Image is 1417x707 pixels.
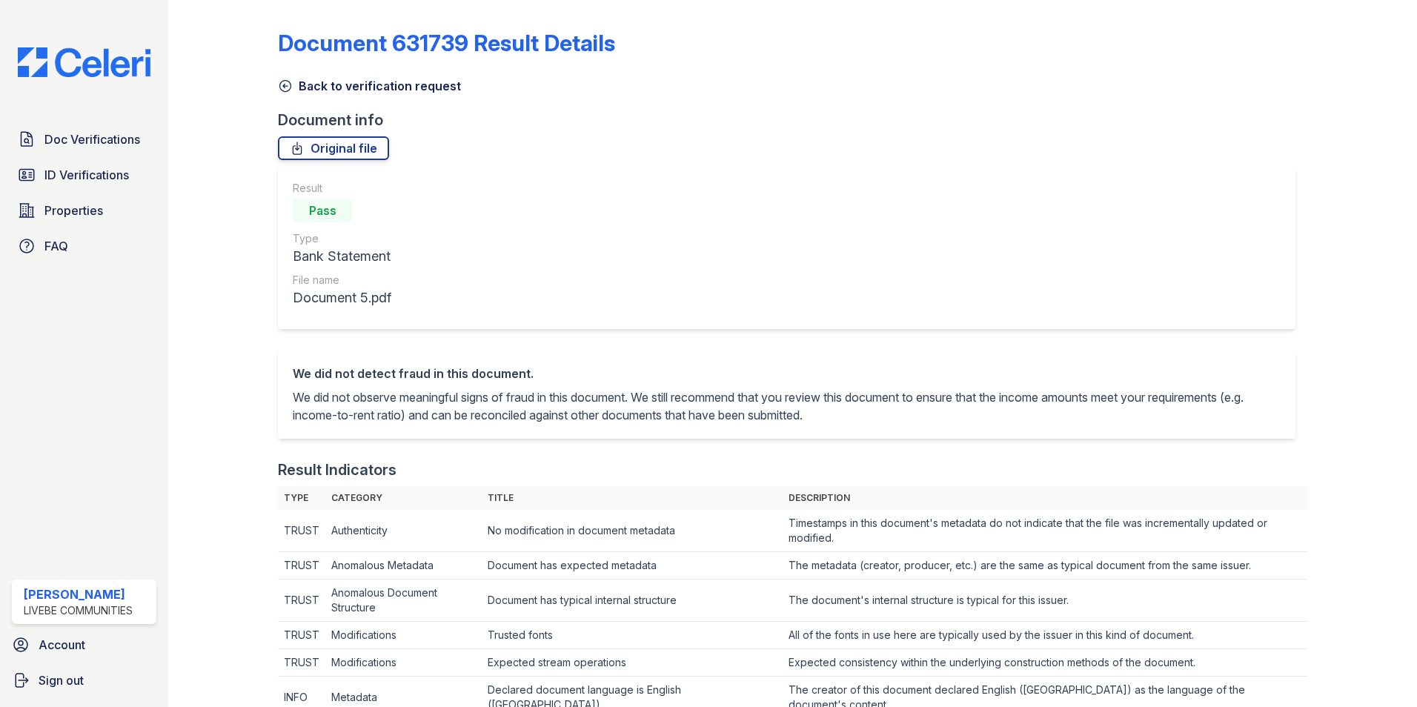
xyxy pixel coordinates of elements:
td: The document's internal structure is typical for this issuer. [783,580,1308,622]
span: ID Verifications [44,166,129,184]
span: Account [39,636,85,654]
a: Account [6,630,162,660]
span: Doc Verifications [44,130,140,148]
div: Type [293,231,391,246]
div: Document 5.pdf [293,288,391,308]
div: Result Indicators [278,459,396,480]
th: Type [278,486,325,510]
p: We did not observe meaningful signs of fraud in this document. We still recommend that you review... [293,388,1281,424]
td: Modifications [325,622,482,649]
a: FAQ [12,231,156,261]
td: Anomalous Metadata [325,552,482,580]
a: Document 631739 Result Details [278,30,615,56]
td: The metadata (creator, producer, etc.) are the same as typical document from the same issuer. [783,552,1308,580]
th: Category [325,486,482,510]
td: Expected consistency within the underlying construction methods of the document. [783,649,1308,677]
img: CE_Logo_Blue-a8612792a0a2168367f1c8372b55b34899dd931a85d93a1a3d3e32e68fde9ad4.png [6,47,162,77]
span: FAQ [44,237,68,255]
div: LiveBe Communities [24,603,133,618]
td: Trusted fonts [482,622,783,649]
span: Sign out [39,671,84,689]
td: Timestamps in this document's metadata do not indicate that the file was incrementally updated or... [783,510,1308,552]
td: TRUST [278,622,325,649]
td: TRUST [278,552,325,580]
td: No modification in document metadata [482,510,783,552]
td: TRUST [278,649,325,677]
div: File name [293,273,391,288]
div: Pass [293,199,352,222]
td: Expected stream operations [482,649,783,677]
div: [PERSON_NAME] [24,585,133,603]
div: Result [293,181,391,196]
a: Sign out [6,665,162,695]
a: Properties [12,196,156,225]
span: Properties [44,202,103,219]
td: TRUST [278,510,325,552]
div: Bank Statement [293,246,391,267]
a: Doc Verifications [12,125,156,154]
div: Document info [278,110,1307,130]
td: Modifications [325,649,482,677]
a: ID Verifications [12,160,156,190]
td: TRUST [278,580,325,622]
iframe: chat widget [1355,648,1402,692]
td: Document has typical internal structure [482,580,783,622]
td: Document has expected metadata [482,552,783,580]
div: We did not detect fraud in this document. [293,365,1281,382]
th: Description [783,486,1308,510]
a: Original file [278,136,389,160]
td: Authenticity [325,510,482,552]
a: Back to verification request [278,77,461,95]
td: All of the fonts in use here are typically used by the issuer in this kind of document. [783,622,1308,649]
th: Title [482,486,783,510]
td: Anomalous Document Structure [325,580,482,622]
